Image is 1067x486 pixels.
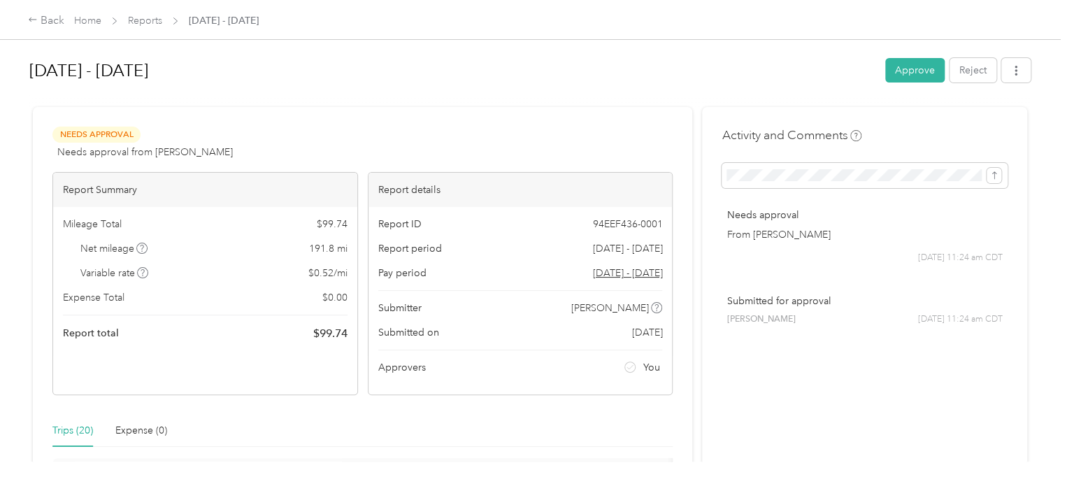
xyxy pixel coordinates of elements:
p: Submitted for approval [726,294,1003,308]
span: You [643,360,660,375]
span: [DATE] - [DATE] [592,241,662,256]
span: Go to pay period [592,266,662,280]
span: 94EEF436-0001 [592,217,662,231]
span: Report ID [378,217,422,231]
span: Submitted on [378,325,439,340]
a: Reports [128,15,162,27]
span: [DATE] 11:24 am CDT [918,313,1003,326]
span: [DATE] - [DATE] [189,13,259,28]
div: Report Summary [53,173,357,207]
span: Net mileage [80,241,148,256]
div: Report details [368,173,673,207]
span: Approvers [378,360,426,375]
span: Pay period [378,266,427,280]
span: Needs Approval [52,127,141,143]
span: Needs approval from [PERSON_NAME] [57,145,233,159]
span: Submitter [378,301,422,315]
span: Mileage Total [63,217,122,231]
p: From [PERSON_NAME] [726,227,1003,242]
a: Home [74,15,101,27]
span: Variable rate [80,266,149,280]
span: $ 99.74 [317,217,348,231]
span: Expense Total [63,290,124,305]
span: $ 0.52 / mi [308,266,348,280]
span: Report period [378,241,442,256]
div: Expense (0) [115,423,167,438]
button: Reject [950,58,996,83]
button: Approve [885,58,945,83]
span: [PERSON_NAME] [726,313,795,326]
span: $ 99.74 [313,325,348,342]
span: Report total [63,326,119,341]
span: [DATE] 11:24 am CDT [918,252,1003,264]
h4: Activity and Comments [722,127,861,144]
h1: Sep 1 - 30, 2025 [29,54,875,87]
div: Back [28,13,64,29]
span: $ 0.00 [322,290,348,305]
p: Needs approval [726,208,1003,222]
span: 191.8 mi [309,241,348,256]
div: Trips (20) [52,423,93,438]
span: [DATE] [631,325,662,340]
span: [PERSON_NAME] [571,301,649,315]
iframe: Everlance-gr Chat Button Frame [989,408,1067,486]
